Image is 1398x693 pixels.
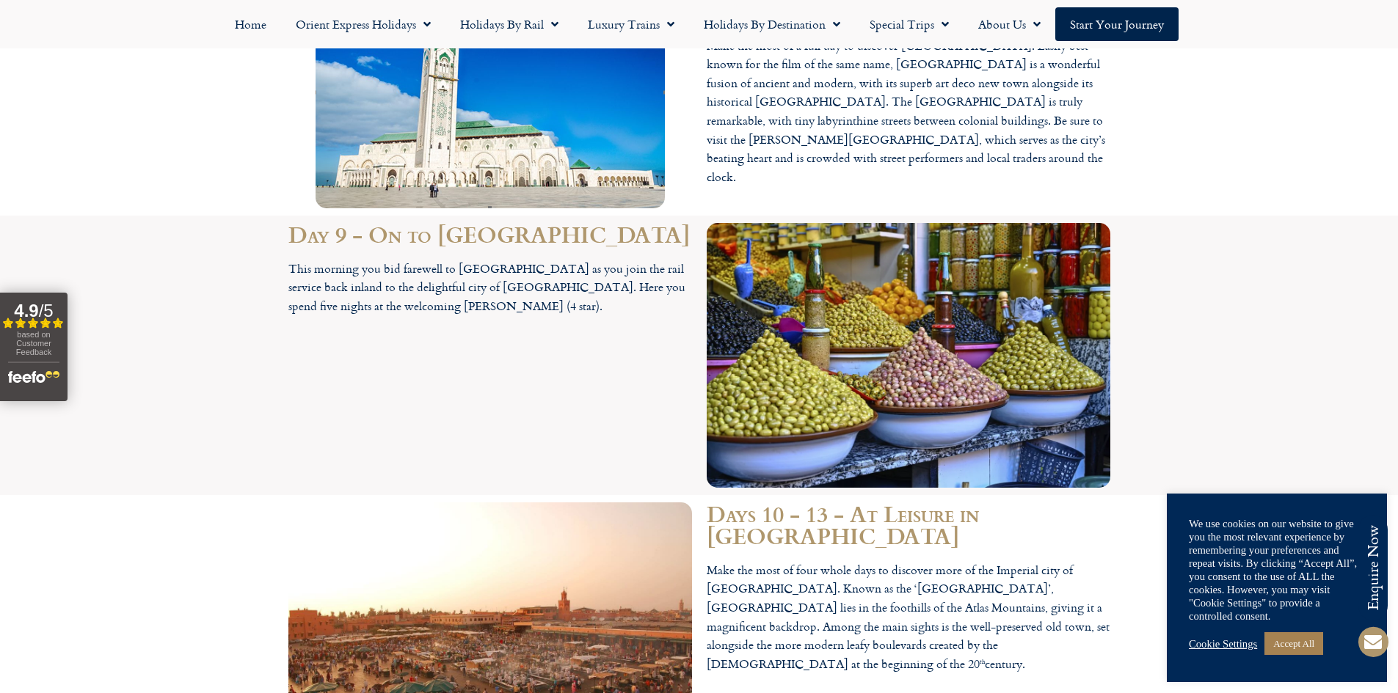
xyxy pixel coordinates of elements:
[1189,637,1257,650] a: Cookie Settings
[964,7,1055,41] a: About Us
[1055,7,1179,41] a: Start your Journey
[707,502,1110,546] h2: Days 10 - 13 - At Leisure in [GEOGRAPHIC_DATA]
[689,7,855,41] a: Holidays by Destination
[288,223,692,245] h2: Day 9 - On to [GEOGRAPHIC_DATA]
[707,561,1110,674] p: Make the most of four whole days to discover more of the Imperial city of [GEOGRAPHIC_DATA]. Know...
[445,7,573,41] a: Holidays by Rail
[707,37,1110,187] p: Make the most of a full day to discover [GEOGRAPHIC_DATA]. Easily best known for the film of the ...
[7,7,1391,41] nav: Menu
[855,7,964,41] a: Special Trips
[573,7,689,41] a: Luxury Trains
[288,260,692,316] p: This morning you bid farewell to [GEOGRAPHIC_DATA] as you join the rail service back inland to th...
[281,7,445,41] a: Orient Express Holidays
[1189,517,1365,623] div: We use cookies on our website to give you the most relevant experience by remembering your prefer...
[980,656,985,665] sup: th
[220,7,281,41] a: Home
[1264,632,1323,655] a: Accept All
